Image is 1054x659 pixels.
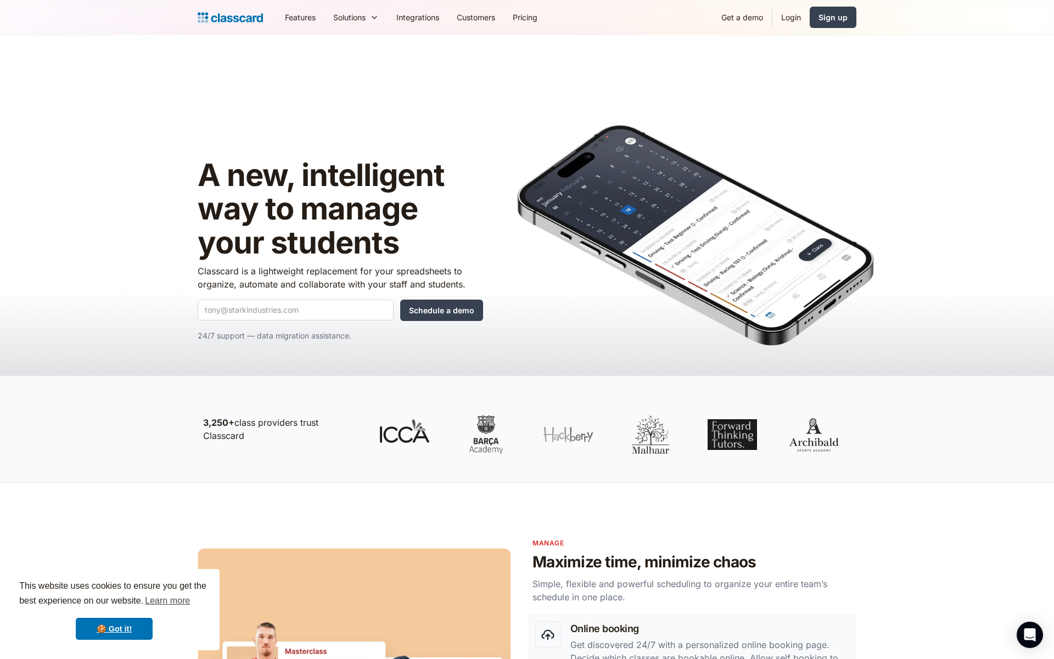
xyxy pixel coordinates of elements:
p: Manage [532,538,856,548]
div: cookieconsent [9,569,220,650]
a: Login [772,5,810,30]
div: Solutions [324,5,388,30]
a: dismiss cookie message [76,618,153,640]
form: Quick Demo Form [198,300,483,321]
a: Pricing [504,5,546,30]
p: 24/7 support — data migration assistance. [198,329,483,342]
div: Solutions [333,12,366,23]
a: Customers [448,5,504,30]
h1: A new, intelligent way to manage your students [198,159,483,260]
strong: 3,250+ [203,417,234,428]
p: class providers trust Classcard [203,416,357,442]
a: home [198,10,263,25]
input: Schedule a demo [400,300,483,321]
h2: Maximize time, minimize chaos [532,553,856,572]
p: Classcard is a lightweight replacement for your spreadsheets to organize, automate and collaborat... [198,264,483,291]
a: Sign up [810,7,856,28]
h3: Online booking [570,621,850,636]
div: Sign up [818,12,848,23]
span: This website uses cookies to ensure you get the best experience on our website. [19,579,209,609]
input: tony@starkindustries.com [198,300,394,320]
div: Open Intercom Messenger [1017,622,1043,648]
a: learn more about cookies [143,593,192,609]
a: Features [276,5,324,30]
a: Get a demo [713,5,772,30]
a: Integrations [388,5,448,30]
